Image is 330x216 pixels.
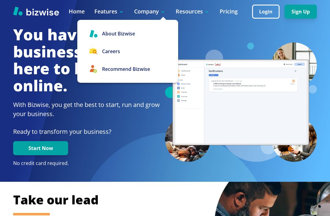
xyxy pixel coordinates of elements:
[13,127,165,136] p: Ready to transform your business?
[94,8,124,15] p: Features
[13,6,59,16] img: Bizwise Logo
[220,8,238,15] a: Pricing
[284,9,317,15] a: Sign Up
[69,8,85,15] a: Home
[13,145,68,151] a: Start Now
[252,5,280,19] button: Login
[134,8,166,15] p: Company
[77,25,178,42] a: About Bizwise
[13,160,165,167] p: No credit card required.
[13,192,317,208] h2: Take our lead
[252,9,284,15] a: Login
[13,26,165,94] h1: You have a business. We're here to bring it online.
[13,100,165,119] h2: With Bizwise, you get the best to start, run and grow your business.
[284,5,317,19] button: Sign Up
[77,60,178,78] a: Recommend Bizwise
[13,141,68,155] button: Start Now
[77,42,178,60] a: Careers
[176,8,210,15] p: Resources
